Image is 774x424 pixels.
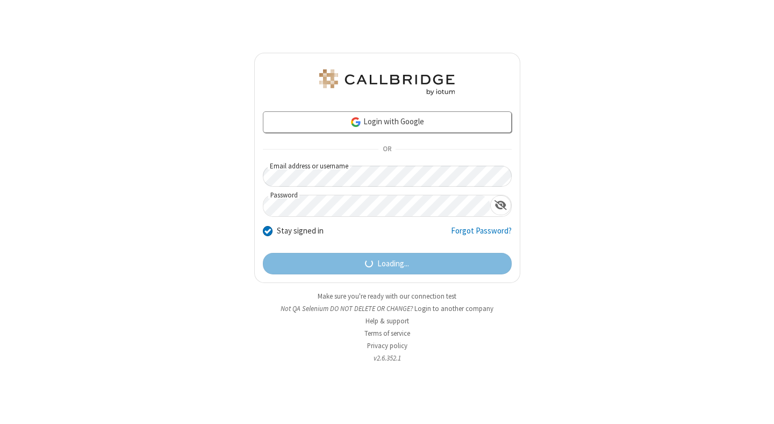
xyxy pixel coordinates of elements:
[365,316,409,326] a: Help & support
[378,142,396,157] span: OR
[350,116,362,128] img: google-icon.png
[364,329,410,338] a: Terms of service
[367,341,407,350] a: Privacy policy
[490,195,511,215] div: Show password
[263,253,512,274] button: Loading...
[317,69,457,95] img: QA Selenium DO NOT DELETE OR CHANGE
[277,225,324,237] label: Stay signed in
[414,303,493,314] button: Login to another company
[254,353,520,363] li: v2.6.352.1
[263,166,512,187] input: Email address or username
[263,195,490,216] input: Password
[451,225,512,245] a: Forgot Password?
[318,292,456,301] a: Make sure you're ready with our connection test
[254,303,520,314] li: Not QA Selenium DO NOT DELETE OR CHANGE?
[263,111,512,133] a: Login with Google
[377,258,409,270] span: Loading...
